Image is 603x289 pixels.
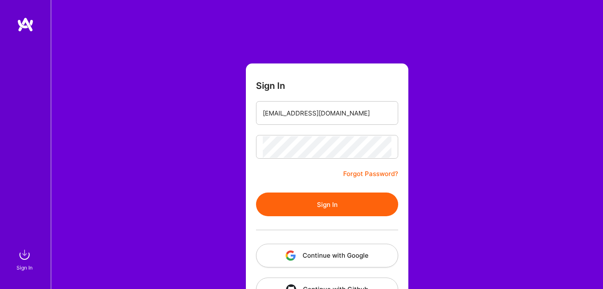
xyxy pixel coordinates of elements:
[256,80,285,91] h3: Sign In
[18,246,33,272] a: sign inSign In
[17,17,34,32] img: logo
[17,263,33,272] div: Sign In
[263,102,391,124] input: Email...
[343,169,398,179] a: Forgot Password?
[256,244,398,267] button: Continue with Google
[286,250,296,261] img: icon
[16,246,33,263] img: sign in
[256,193,398,216] button: Sign In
